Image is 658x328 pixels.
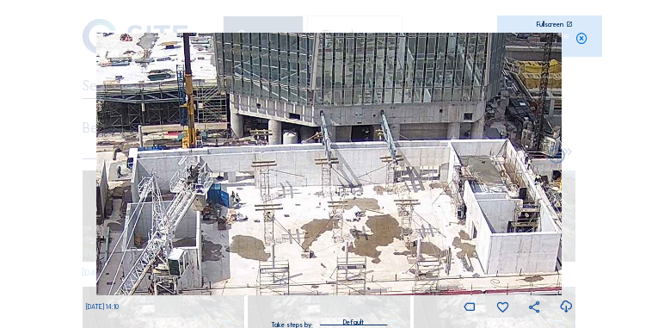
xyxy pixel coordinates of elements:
div: Default [320,315,387,325]
div: Fullscreen [537,22,563,28]
i: Back [547,147,566,166]
span: [DATE] 14:10 [86,303,119,311]
div: Take steps by: [271,322,313,328]
img: Image [96,33,563,295]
